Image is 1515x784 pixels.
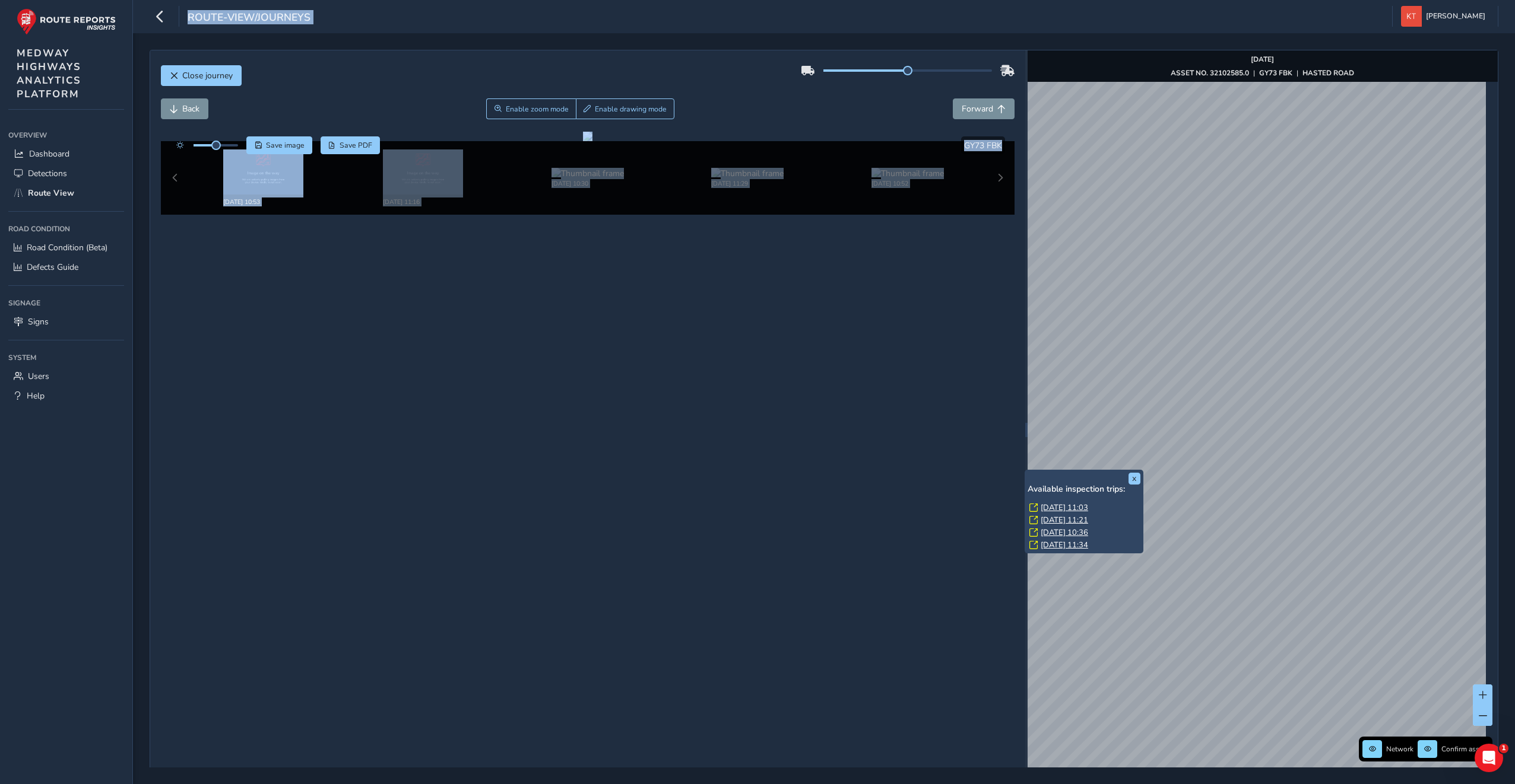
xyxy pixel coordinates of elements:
[28,371,49,382] span: Users
[246,136,312,154] button: Save
[576,98,675,119] button: Draw
[1041,540,1088,550] a: [DATE] 11:34
[223,149,303,195] img: Thumbnail frame
[188,10,310,27] span: route-view/journeys
[8,294,124,312] div: Signage
[1401,6,1489,27] button: [PERSON_NAME]
[340,141,372,150] span: Save PDF
[552,179,624,188] div: [DATE] 10:30
[223,197,312,206] div: [DATE] 10:53
[28,316,49,327] span: Signs
[1041,527,1088,538] a: [DATE] 10:36
[1386,744,1413,754] span: Network
[1028,485,1140,495] h6: Available inspection trips:
[711,168,784,179] img: Thumbnail frame
[1401,6,1422,27] img: diamond-layout
[8,144,124,164] a: Dashboard
[27,262,78,273] span: Defects Guide
[1259,68,1292,78] strong: GY73 FBK
[17,46,81,101] span: MEDWAY HIGHWAYS ANALYTICS PLATFORM
[1426,6,1485,27] span: [PERSON_NAME]
[321,136,381,154] button: PDF
[1441,744,1489,754] span: Confirm assets
[711,179,784,188] div: [DATE] 11:29
[266,141,305,150] span: Save image
[8,349,124,366] div: System
[8,386,124,406] a: Help
[1171,68,1354,78] div: | |
[552,168,624,179] img: Thumbnail frame
[8,257,124,277] a: Defects Guide
[27,390,45,401] span: Help
[1041,502,1088,513] a: [DATE] 11:03
[506,104,569,114] span: Enable zoom mode
[27,242,107,253] span: Road Condition (Beta)
[953,98,1015,119] button: Forward
[871,168,944,179] img: Thumbnail frame
[1041,515,1088,525] a: [DATE] 11:21
[28,187,74,199] span: Route View
[1129,473,1140,485] button: x
[1171,68,1249,78] strong: ASSET NO. 32102585.0
[161,65,242,86] button: Close journey
[962,103,993,114] span: Forward
[1475,744,1503,772] iframe: Intercom live chat
[8,238,124,257] a: Road Condition (Beta)
[595,104,667,114] span: Enable drawing mode
[1251,55,1274,64] strong: [DATE]
[8,126,124,144] div: Overview
[486,98,576,119] button: Zoom
[161,98,208,119] button: Back
[1499,744,1508,753] span: 1
[182,103,199,114] span: Back
[28,168,67,179] span: Detections
[8,312,124,332] a: Signs
[8,366,124,386] a: Users
[17,8,116,35] img: rr logo
[964,140,1002,151] span: GY73 FBK
[8,164,124,183] a: Detections
[383,197,472,206] div: [DATE] 11:16
[182,70,233,81] span: Close journey
[383,149,463,195] img: Thumbnail frame
[1302,68,1354,78] strong: HASTED ROAD
[8,183,124,203] a: Route View
[8,220,124,238] div: Road Condition
[29,148,69,160] span: Dashboard
[871,179,944,188] div: [DATE] 10:52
